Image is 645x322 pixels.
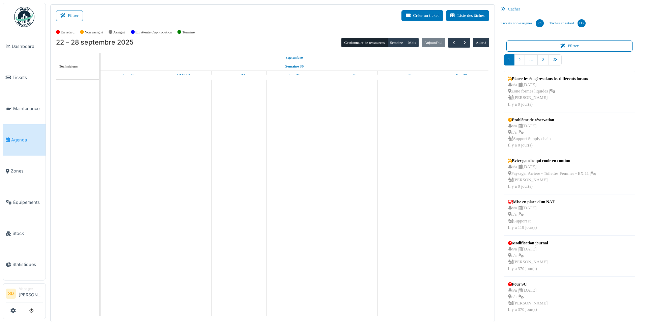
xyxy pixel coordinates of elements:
[508,82,588,108] div: n/a | [DATE] Zone formes liquides | [PERSON_NAME] Il y a 0 jour(s)
[3,156,46,187] a: Zones
[231,71,247,79] a: 24 septembre 2025
[56,38,134,47] h2: 22 – 28 septembre 2025
[284,53,305,62] a: 22 septembre 2025
[6,286,43,302] a: SD Manager[PERSON_NAME]
[113,29,125,35] label: Assigné
[504,54,514,65] a: 1
[59,64,78,68] span: Techniciens
[506,238,550,274] a: Modification journal n/a |[DATE] n/a | [PERSON_NAME]Il y a 370 jour(s)
[284,62,305,71] a: Semaine 39
[506,74,590,109] a: Placer les étagères dans les différents locaux n/a |[DATE] Zone formes liquides | [PERSON_NAME]Il...
[135,29,172,35] label: En attente d'approbation
[448,38,459,48] button: Précédent
[506,279,550,315] a: Pour SC n/a |[DATE] n/a | [PERSON_NAME]Il y a 370 jour(s)
[61,29,75,35] label: En retard
[342,71,357,79] a: 26 septembre 2025
[578,19,586,27] div: 117
[387,38,406,47] button: Semaine
[498,14,546,32] a: Tickets non-assignés
[422,38,445,47] button: Aujourd'hui
[525,54,538,65] a: …
[508,117,554,123] div: Problème de réservation
[85,29,103,35] label: Non assigné
[546,14,588,32] a: Tâches en retard
[3,62,46,93] a: Tickets
[6,289,16,299] li: SD
[506,41,633,52] button: Filtrer
[459,38,470,48] button: Suivant
[453,71,468,79] a: 28 septembre 2025
[341,38,387,47] button: Gestionnaire de ressources
[536,19,544,27] div: 74
[11,137,43,143] span: Agenda
[508,240,548,246] div: Modification journal
[508,287,548,313] div: n/a | [DATE] n/a | [PERSON_NAME] Il y a 370 jour(s)
[508,281,548,287] div: Pour SC
[506,197,556,233] a: Mise en place d'un NAT n/a |[DATE] n/a | Support ItIl y a 119 jour(s)
[11,168,43,174] span: Zones
[401,10,443,21] button: Créer un ticket
[14,7,34,27] img: Badge_color-CXgf-gQk.svg
[3,31,46,62] a: Dashboard
[56,10,83,21] button: Filtrer
[446,10,489,21] button: Liste des tâches
[508,205,555,231] div: n/a | [DATE] n/a | Support It Il y a 119 jour(s)
[504,54,636,71] nav: pager
[287,71,302,79] a: 25 septembre 2025
[506,115,556,151] a: Problème de réservation n/a |[DATE] n/a | Support Supply chainIl y a 0 jour(s)
[508,158,596,164] div: Evier gauche qui coule en continu
[498,4,641,14] div: Cacher
[12,74,43,81] span: Tickets
[397,71,413,79] a: 27 septembre 2025
[405,38,419,47] button: Mois
[12,230,43,237] span: Stock
[473,38,489,47] button: Aller à
[506,156,598,191] a: Evier gauche qui coule en continu n/a |[DATE] Paysager Arrière - Toilettes Femmes - EX.11 | [PERS...
[508,246,548,272] div: n/a | [DATE] n/a | [PERSON_NAME] Il y a 370 jour(s)
[508,164,596,190] div: n/a | [DATE] Paysager Arrière - Toilettes Femmes - EX.11 | [PERSON_NAME] Il y a 0 jour(s)
[3,93,46,124] a: Maintenance
[3,249,46,280] a: Statistiques
[13,199,43,206] span: Équipements
[514,54,525,65] a: 2
[13,105,43,112] span: Maintenance
[508,199,555,205] div: Mise en place d'un NAT
[19,286,43,301] li: [PERSON_NAME]
[175,71,192,79] a: 23 septembre 2025
[508,123,554,149] div: n/a | [DATE] n/a | Support Supply chain Il y a 0 jour(s)
[12,261,43,268] span: Statistiques
[3,124,46,155] a: Agenda
[182,29,195,35] label: Terminé
[121,71,135,79] a: 22 septembre 2025
[19,286,43,291] div: Manager
[3,187,46,218] a: Équipements
[12,43,43,50] span: Dashboard
[3,218,46,249] a: Stock
[508,76,588,82] div: Placer les étagères dans les différents locaux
